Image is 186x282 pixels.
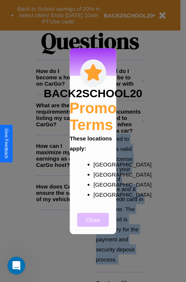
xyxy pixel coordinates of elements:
p: [GEOGRAPHIC_DATA] [93,169,108,179]
div: Give Feedback [4,129,9,159]
h2: Promo Terms [70,99,117,133]
p: [GEOGRAPHIC_DATA] [93,189,108,199]
h3: BACK2SCHOOL20 [44,87,142,99]
p: [GEOGRAPHIC_DATA] [93,159,108,169]
p: [GEOGRAPHIC_DATA] [93,179,108,189]
iframe: Intercom live chat [7,257,25,275]
button: Close [77,213,109,226]
b: These locations apply: [70,135,112,151]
